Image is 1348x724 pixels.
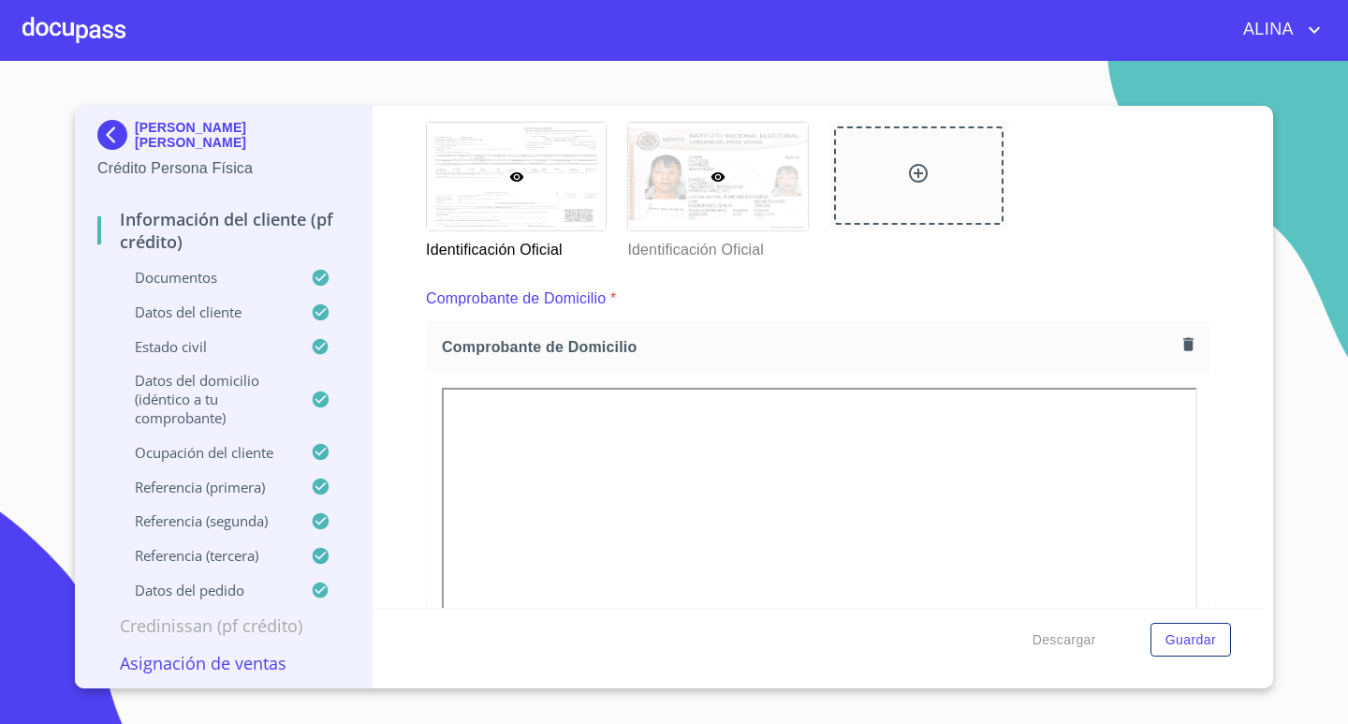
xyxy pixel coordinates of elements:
span: Descargar [1033,628,1096,652]
p: Estado Civil [97,337,311,356]
p: Documentos [97,268,311,287]
p: Identificación Oficial [426,231,605,261]
button: Guardar [1150,623,1231,658]
p: Referencia (primera) [97,478,311,496]
span: Comprobante de Domicilio [442,337,1176,357]
button: account of current user [1229,15,1326,45]
button: Descargar [1025,623,1104,658]
span: Guardar [1165,628,1216,652]
p: [PERSON_NAME] [PERSON_NAME] [135,120,349,150]
p: Datos del cliente [97,303,311,321]
span: ALINA [1229,15,1303,45]
p: Crédito Persona Física [97,157,349,180]
p: Identificación Oficial [627,231,806,261]
p: Asignación de Ventas [97,652,349,674]
p: Comprobante de Domicilio [426,288,606,310]
p: Referencia (segunda) [97,511,311,530]
img: Docupass spot blue [97,120,135,150]
div: [PERSON_NAME] [PERSON_NAME] [97,120,349,157]
p: Datos del domicilio (idéntico a tu comprobante) [97,371,311,427]
p: Credinissan (PF crédito) [97,614,349,637]
p: Datos del pedido [97,581,311,599]
p: Referencia (tercera) [97,546,311,565]
p: Información del cliente (PF crédito) [97,208,349,253]
p: Ocupación del Cliente [97,443,311,462]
